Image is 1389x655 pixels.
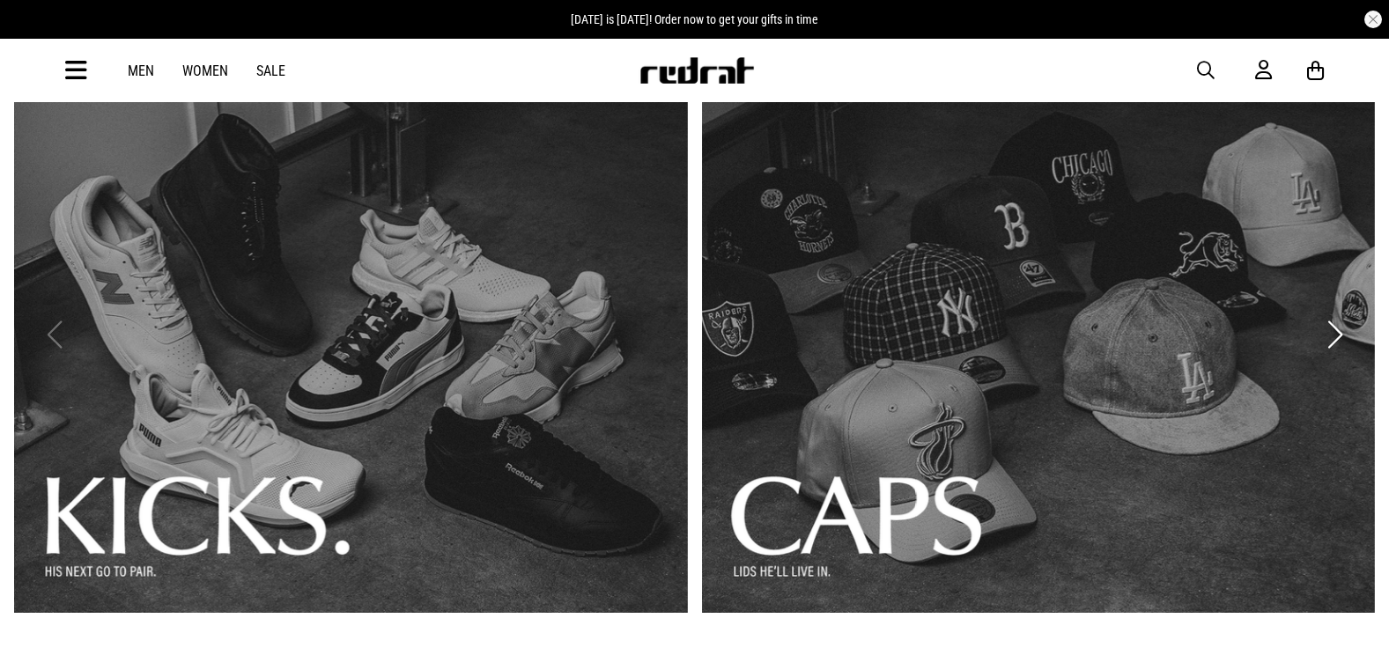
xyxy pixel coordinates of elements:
[571,12,818,26] span: [DATE] is [DATE]! Order now to get your gifts in time
[14,7,67,60] button: Open LiveChat chat widget
[42,315,66,354] button: Previous slide
[128,63,154,79] a: Men
[256,63,285,79] a: Sale
[1323,315,1347,354] button: Next slide
[14,56,688,614] div: 1 / 3
[702,56,1376,614] div: 2 / 3
[639,57,755,84] img: Redrat logo
[182,63,228,79] a: Women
